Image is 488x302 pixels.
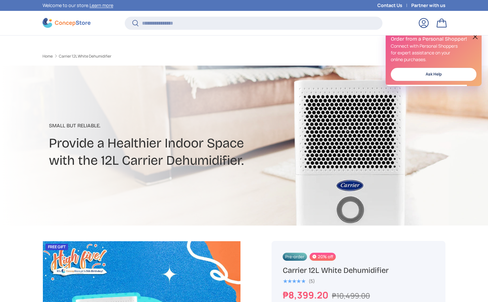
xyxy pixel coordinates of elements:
a: Carrier 12L White Dehumidifier [59,54,111,58]
span: 20% off [310,253,335,261]
img: ConcepStore [43,18,91,28]
a: Home [43,54,53,58]
p: Connect with Personal Shoppers for expert assistance on your online purchases. [391,43,476,63]
h1: Carrier 12L White Dehumidifier [283,266,434,275]
a: 5.0 out of 5.0 stars (5) [283,277,315,284]
div: 5.0 out of 5.0 stars [283,278,305,284]
strong: ₱8,399.20 [283,289,330,301]
p: Welcome to our store. [43,2,113,9]
nav: Breadcrumbs [43,53,256,59]
h2: Order from a Personal Shopper! [391,36,476,43]
div: FREE GIFT [45,244,68,250]
a: Contact Us [377,2,411,9]
a: Partner with us [411,2,445,9]
a: Learn more [90,2,113,8]
span: Pre-order [283,253,307,261]
a: Ask Help [391,68,476,81]
s: ₱10,499.00 [332,290,370,301]
p: Small But Reliable. [49,122,295,130]
div: (5) [309,279,315,283]
h2: Provide a Healthier Indoor Space with the 12L Carrier Dehumidifier. [49,135,295,169]
span: ★★★★★ [283,278,305,284]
